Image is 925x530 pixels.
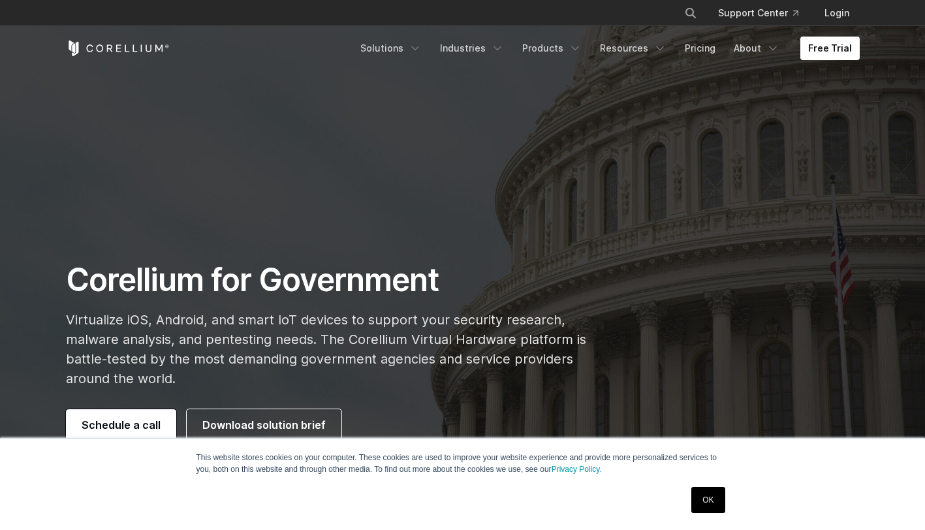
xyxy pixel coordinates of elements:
[66,260,586,300] h1: Corellium for Government
[202,417,326,433] span: Download solution brief
[552,465,602,474] a: Privacy Policy.
[708,1,809,25] a: Support Center
[800,37,860,60] a: Free Trial
[196,452,729,475] p: This website stores cookies on your computer. These cookies are used to improve your website expe...
[187,409,341,441] a: Download solution brief
[66,40,170,56] a: Corellium Home
[814,1,860,25] a: Login
[82,417,161,433] span: Schedule a call
[592,37,674,60] a: Resources
[432,37,512,60] a: Industries
[66,310,586,388] p: Virtualize iOS, Android, and smart IoT devices to support your security research, malware analysi...
[353,37,860,60] div: Navigation Menu
[66,409,176,441] a: Schedule a call
[677,37,723,60] a: Pricing
[679,1,702,25] button: Search
[353,37,430,60] a: Solutions
[691,487,725,513] a: OK
[668,1,860,25] div: Navigation Menu
[726,37,787,60] a: About
[514,37,589,60] a: Products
